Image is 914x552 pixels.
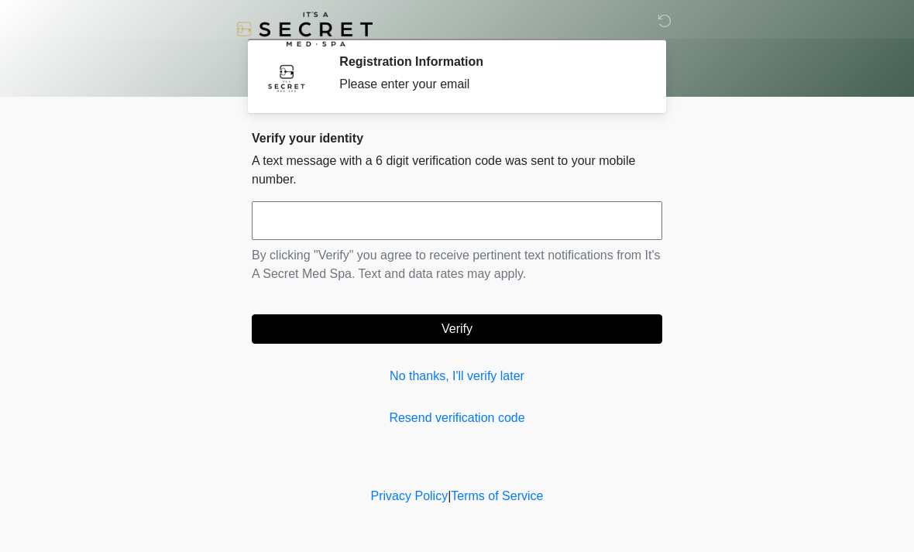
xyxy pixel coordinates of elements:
[451,489,543,502] a: Terms of Service
[339,54,639,69] h2: Registration Information
[371,489,448,502] a: Privacy Policy
[252,131,662,146] h2: Verify your identity
[252,314,662,344] button: Verify
[252,409,662,427] a: Resend verification code
[263,54,310,101] img: Agent Avatar
[236,12,373,46] img: It's A Secret Med Spa Logo
[252,246,662,283] p: By clicking "Verify" you agree to receive pertinent text notifications from It's A Secret Med Spa...
[252,367,662,386] a: No thanks, I'll verify later
[252,152,662,189] p: A text message with a 6 digit verification code was sent to your mobile number.
[339,75,639,94] div: Please enter your email
[448,489,451,502] a: |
